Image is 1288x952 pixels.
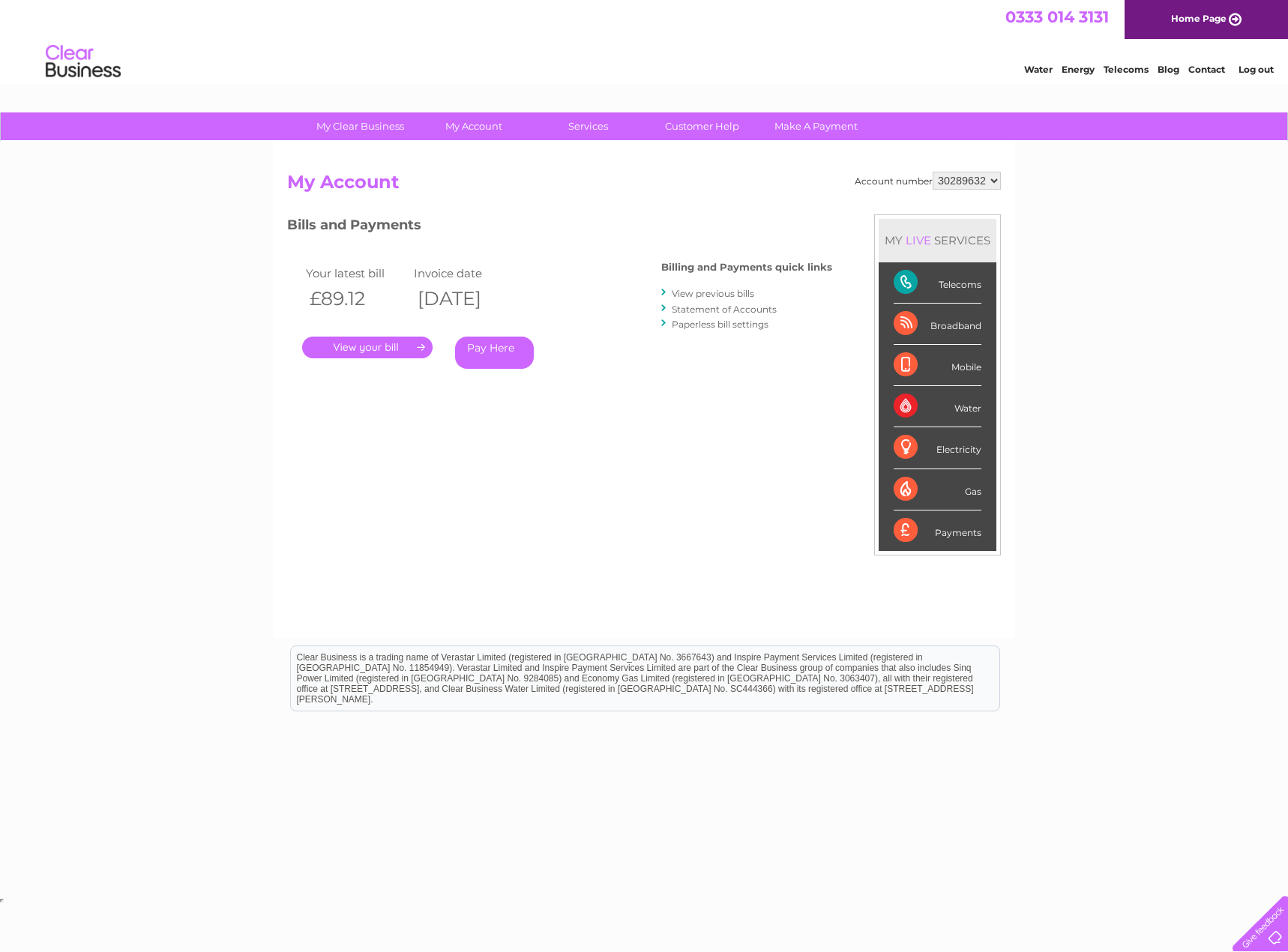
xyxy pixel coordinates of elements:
[1188,64,1225,75] a: Contact
[1024,64,1053,75] a: Water
[45,39,121,85] img: logo.png
[302,263,410,283] td: Your latest bill
[894,469,981,510] div: Gas
[302,337,433,358] a: .
[879,219,996,262] div: MY SERVICES
[903,233,934,247] div: LIVE
[754,112,878,140] a: Make A Payment
[287,172,1001,200] h2: My Account
[410,283,518,314] th: [DATE]
[455,337,534,369] a: Pay Here
[412,112,536,140] a: My Account
[894,262,981,304] div: Telecoms
[894,510,981,551] div: Payments
[526,112,650,140] a: Services
[640,112,764,140] a: Customer Help
[1239,64,1274,75] a: Log out
[894,345,981,386] div: Mobile
[894,386,981,427] div: Water
[298,112,422,140] a: My Clear Business
[894,304,981,345] div: Broadband
[672,304,777,315] a: Statement of Accounts
[672,288,754,299] a: View previous bills
[894,427,981,469] div: Electricity
[855,172,1001,190] div: Account number
[1104,64,1149,75] a: Telecoms
[291,8,999,73] div: Clear Business is a trading name of Verastar Limited (registered in [GEOGRAPHIC_DATA] No. 3667643...
[410,263,518,283] td: Invoice date
[1158,64,1179,75] a: Blog
[302,283,410,314] th: £89.12
[1062,64,1095,75] a: Energy
[1005,7,1109,26] a: 0333 014 3131
[672,319,768,330] a: Paperless bill settings
[287,214,832,241] h3: Bills and Payments
[661,262,832,273] h4: Billing and Payments quick links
